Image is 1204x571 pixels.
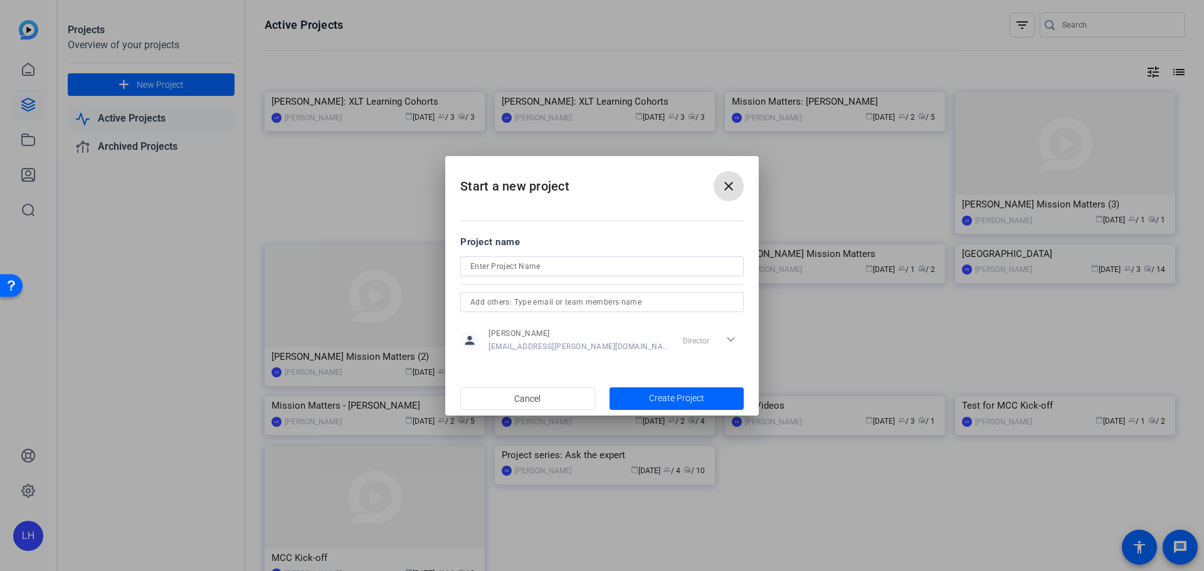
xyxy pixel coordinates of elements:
[649,392,704,405] span: Create Project
[721,179,736,194] mat-icon: close
[445,156,759,207] h2: Start a new project
[470,295,734,310] input: Add others: Type email or team members name
[610,387,744,410] button: Create Project
[460,387,595,410] button: Cancel
[514,387,541,411] span: Cancel
[460,235,744,249] div: Project name
[488,342,668,352] span: [EMAIL_ADDRESS][PERSON_NAME][DOMAIN_NAME]
[460,331,479,350] mat-icon: person
[488,328,668,338] span: [PERSON_NAME]
[470,259,734,274] input: Enter Project Name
